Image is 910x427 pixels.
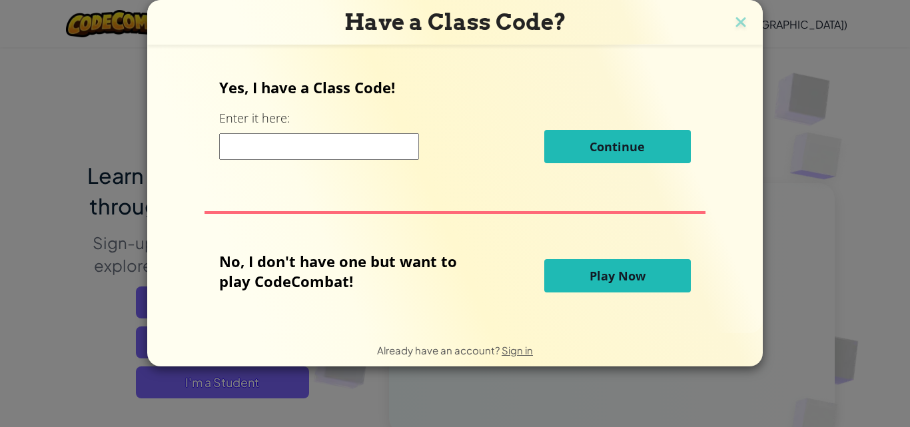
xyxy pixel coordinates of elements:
p: No, I don't have one but want to play CodeCombat! [219,251,477,291]
button: Continue [544,130,691,163]
button: Play Now [544,259,691,292]
span: Have a Class Code? [344,9,566,35]
span: Play Now [590,268,646,284]
p: Yes, I have a Class Code! [219,77,690,97]
span: Already have an account? [377,344,502,356]
img: close icon [732,13,749,33]
label: Enter it here: [219,110,290,127]
a: Sign in [502,344,533,356]
span: Continue [590,139,645,155]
